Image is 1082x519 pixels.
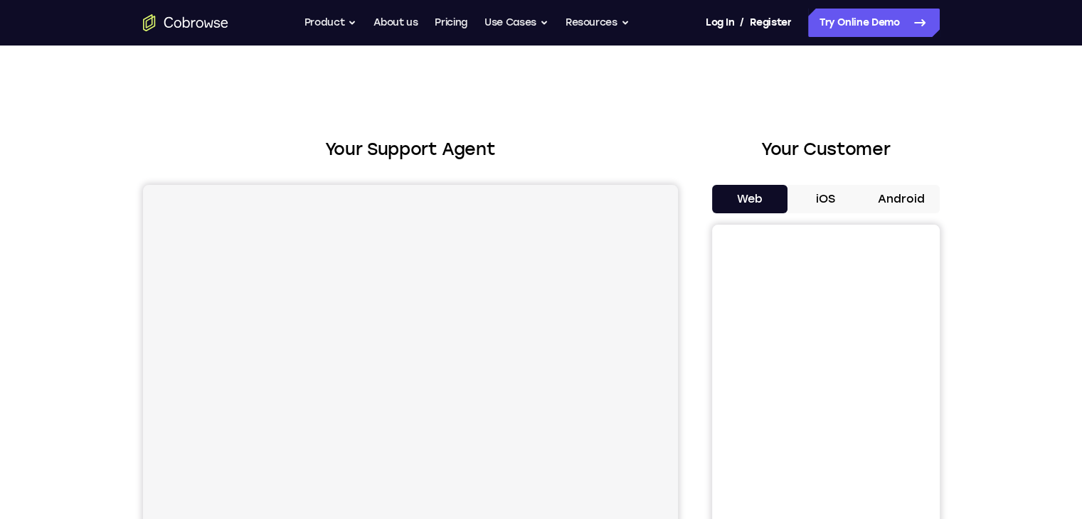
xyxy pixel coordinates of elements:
[435,9,467,37] a: Pricing
[712,185,788,213] button: Web
[712,137,940,162] h2: Your Customer
[787,185,864,213] button: iOS
[304,9,357,37] button: Product
[143,14,228,31] a: Go to the home page
[740,14,744,31] span: /
[750,9,791,37] a: Register
[373,9,418,37] a: About us
[484,9,548,37] button: Use Cases
[808,9,940,37] a: Try Online Demo
[143,137,678,162] h2: Your Support Agent
[864,185,940,213] button: Android
[566,9,630,37] button: Resources
[706,9,734,37] a: Log In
